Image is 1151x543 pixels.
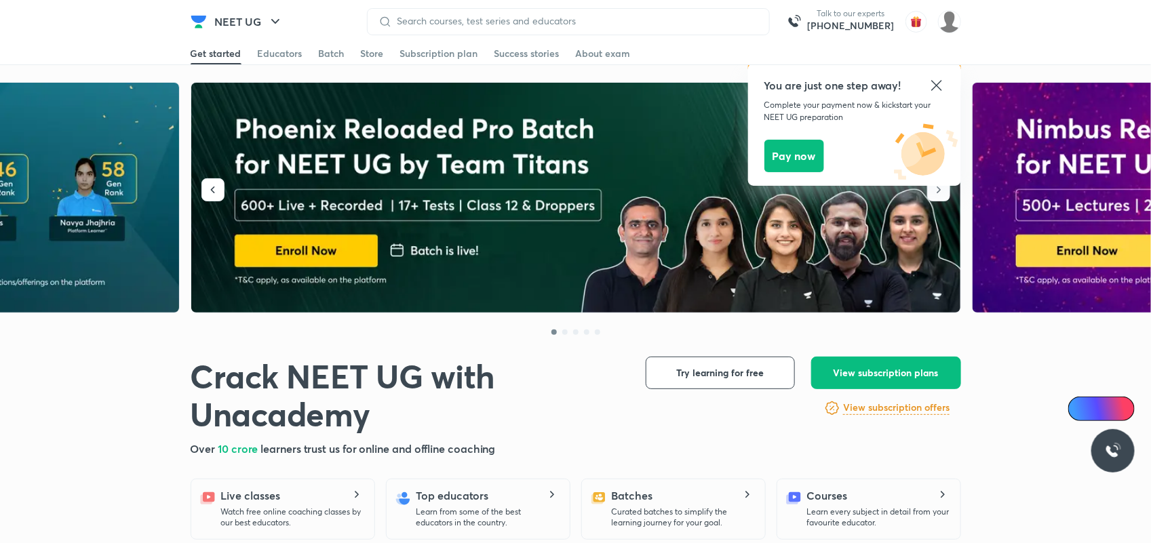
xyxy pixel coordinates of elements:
h5: Courses [807,487,847,504]
span: View subscription plans [834,366,939,380]
span: learners trust us for online and offline coaching [260,441,495,456]
a: Get started [191,43,241,64]
div: About exam [576,47,631,60]
a: About exam [576,43,631,64]
a: View subscription offers [843,400,950,416]
p: Complete your payment now & kickstart your NEET UG preparation [764,99,945,123]
span: Try learning for free [676,366,764,380]
a: [PHONE_NUMBER] [808,19,895,33]
button: View subscription plans [811,357,961,389]
h6: View subscription offers [843,401,950,415]
span: 10 crore [218,441,260,456]
span: Over [191,441,218,456]
h5: You are just one step away! [764,77,945,94]
p: Curated batches to simplify the learning journey for your goal. [612,506,754,528]
div: Success stories [494,47,560,60]
button: Try learning for free [646,357,795,389]
img: shilakha [938,10,961,33]
a: Batch [319,43,345,64]
button: NEET UG [207,8,292,35]
p: Learn every subject in detail from your favourite educator. [807,506,950,528]
img: ttu [1105,443,1121,459]
a: Subscription plan [400,43,478,64]
h1: Crack NEET UG with Unacademy [191,357,624,433]
img: avatar [905,11,927,33]
span: Ai Doubts [1091,403,1127,414]
div: Store [361,47,384,60]
input: Search courses, test series and educators [392,16,758,26]
div: Subscription plan [400,47,478,60]
h5: Top educators [416,487,489,504]
button: Pay now [764,140,824,172]
h5: Live classes [221,487,280,504]
img: Company Logo [191,14,207,30]
h5: Batches [612,487,652,504]
a: Success stories [494,43,560,64]
p: Talk to our experts [808,8,895,19]
img: icon [891,123,961,184]
p: Learn from some of the best educators in the country. [416,506,559,528]
img: call-us [781,8,808,35]
a: Ai Doubts [1068,397,1135,421]
a: Store [361,43,384,64]
div: Batch [319,47,345,60]
div: Educators [258,47,303,60]
a: Educators [258,43,303,64]
p: Watch free online coaching classes by our best educators. [221,506,364,528]
div: Get started [191,47,241,60]
img: Icon [1076,403,1087,414]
